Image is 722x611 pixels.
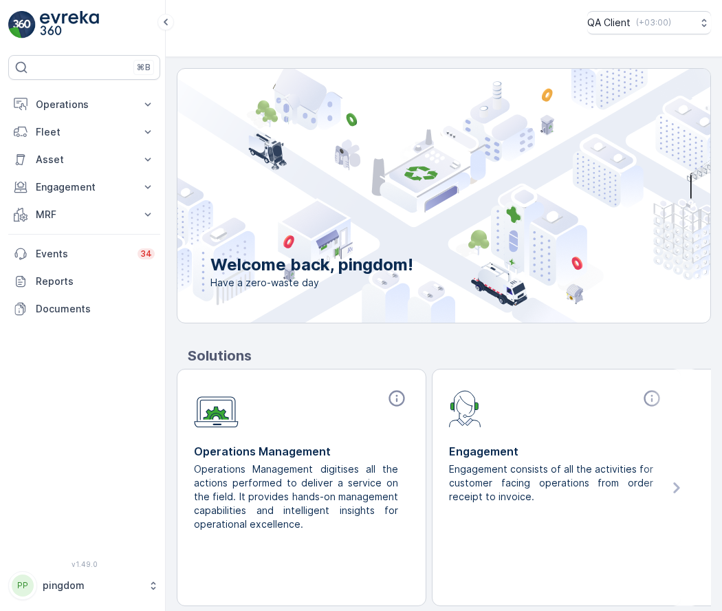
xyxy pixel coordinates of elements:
[140,248,152,259] p: 34
[449,443,664,460] p: Engagement
[36,208,133,222] p: MRF
[12,575,34,597] div: PP
[210,254,413,276] p: Welcome back, pingdom!
[43,579,141,592] p: pingdom
[210,276,413,290] span: Have a zero-waste day
[449,462,653,504] p: Engagement consists of all the activities for customer facing operations from order receipt to in...
[36,302,155,316] p: Documents
[194,389,239,428] img: module-icon
[587,16,631,30] p: QA Client
[8,11,36,39] img: logo
[8,173,160,201] button: Engagement
[36,275,155,288] p: Reports
[116,69,710,323] img: city illustration
[8,571,160,600] button: PPpingdom
[8,268,160,295] a: Reports
[8,295,160,323] a: Documents
[36,180,133,194] p: Engagement
[8,201,160,228] button: MRF
[636,17,671,28] p: ( +03:00 )
[36,125,133,139] p: Fleet
[36,153,133,167] p: Asset
[8,240,160,268] a: Events34
[40,11,99,39] img: logo_light-DOdMpM7g.png
[137,62,151,73] p: ⌘B
[36,247,129,261] p: Events
[587,11,711,34] button: QA Client(+03:00)
[449,389,481,427] img: module-icon
[8,560,160,568] span: v 1.49.0
[8,91,160,118] button: Operations
[36,98,133,111] p: Operations
[188,345,711,366] p: Solutions
[8,146,160,173] button: Asset
[194,462,398,531] p: Operations Management digitises all the actions performed to deliver a service on the field. It p...
[8,118,160,146] button: Fleet
[194,443,409,460] p: Operations Management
